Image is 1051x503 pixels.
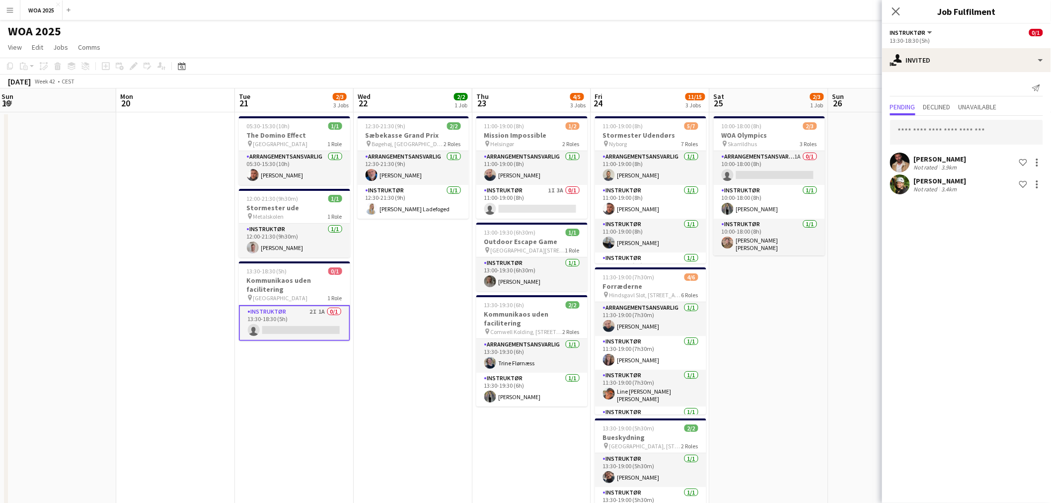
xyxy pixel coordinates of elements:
div: 11:30-19:00 (7h30m)4/6Forræderne Hindsgavl Slot, [STREET_ADDRESS]6 RolesArrangementsansvarlig1/11... [595,267,706,415]
div: 13:30-18:30 (5h)0/1Kommunikaos uden facilitering [GEOGRAPHIC_DATA]1 RoleInstruktør2I1A0/113:30-18... [239,261,350,341]
button: WOA 2025 [20,0,63,20]
span: 1 Role [328,213,342,220]
span: Sun [832,92,844,101]
a: View [4,41,26,54]
span: 13:30-19:00 (5h30m) [603,424,655,432]
span: 24 [594,97,603,109]
span: Pending [890,103,915,110]
span: 2/3 [333,93,347,100]
span: 12:30-21:30 (9h) [366,122,406,130]
span: 6 Roles [681,291,698,299]
span: 4/6 [684,273,698,281]
app-card-role: Arrangementsansvarlig1/112:30-21:30 (9h)[PERSON_NAME] [358,151,469,185]
span: 2/2 [684,424,698,432]
h3: Kommunikaos uden facilitering [239,276,350,294]
span: 10:00-18:00 (8h) [722,122,762,130]
div: 1 Job [811,101,824,109]
a: Jobs [49,41,72,54]
span: 2/2 [447,122,461,130]
span: Thu [476,92,489,101]
span: 0/1 [1029,29,1043,36]
app-job-card: 12:00-21:30 (9h30m)1/1Stormester ude Metalskolen1 RoleInstruktør1/112:00-21:30 (9h30m)[PERSON_NAME] [239,189,350,257]
h3: Job Fulfilment [882,5,1051,18]
div: [DATE] [8,77,31,86]
span: 13:30-18:30 (5h) [247,267,287,275]
app-card-role: Instruktør1/113:00-19:30 (6h30m)[PERSON_NAME] [476,257,588,291]
span: Skarrildhus [728,140,757,148]
span: [GEOGRAPHIC_DATA], [STREET_ADDRESS] [609,442,681,450]
div: CEST [62,78,75,85]
span: 1 Role [328,294,342,302]
div: Not rated [914,185,940,193]
span: 2/2 [566,301,580,309]
app-job-card: 05:30-15:30 (10h)1/1The Domino Effect [GEOGRAPHIC_DATA]1 RoleArrangementsansvarlig1/105:30-15:30 ... [239,116,350,185]
span: 1/1 [566,229,580,236]
h3: Sæbekasse Grand Prix [358,131,469,140]
div: Invited [882,48,1051,72]
span: 12:00-21:30 (9h30m) [247,195,299,202]
h3: Forræderne [595,282,706,291]
span: [GEOGRAPHIC_DATA][STREET_ADDRESS][GEOGRAPHIC_DATA] [491,247,565,254]
span: 22 [356,97,371,109]
span: 1/2 [566,122,580,130]
app-card-role: Instruktør1/111:30-19:00 (7h30m)Line [PERSON_NAME] [PERSON_NAME] [595,370,706,407]
span: 4/5 [570,93,584,100]
span: Week 42 [33,78,58,85]
span: Edit [32,43,43,52]
app-job-card: 13:00-19:30 (6h30m)1/1Outdoor Escape Game [GEOGRAPHIC_DATA][STREET_ADDRESS][GEOGRAPHIC_DATA]1 Rol... [476,223,588,291]
span: 3 Roles [800,140,817,148]
span: Declined [923,103,951,110]
span: Metalskolen [253,213,284,220]
app-card-role: Arrangementsansvarlig1/111:00-19:00 (8h)[PERSON_NAME] [476,151,588,185]
div: [PERSON_NAME] [914,155,967,164]
div: 13:30-18:30 (5h) [890,37,1043,44]
span: 23 [475,97,489,109]
app-job-card: 13:30-19:30 (6h)2/2Kommunikaos uden facilitering Comwell Kolding, [STREET_ADDRESS]2 RolesArrangem... [476,295,588,407]
app-job-card: 11:00-19:00 (8h)1/2Mission Impossible Helsingør2 RolesArrangementsansvarlig1/111:00-19:00 (8h)[PE... [476,116,588,219]
span: View [8,43,22,52]
div: 3.4km [940,185,959,193]
app-card-role: Instruktør1/112:00-21:30 (9h30m)[PERSON_NAME] [239,224,350,257]
span: Fri [595,92,603,101]
span: 11/15 [685,93,705,100]
span: 0/1 [328,267,342,275]
span: 2/3 [803,122,817,130]
app-card-role: Instruktør1/113:30-19:30 (6h)[PERSON_NAME] [476,373,588,407]
span: 1 Role [328,140,342,148]
h1: WOA 2025 [8,24,61,39]
span: 25 [712,97,725,109]
h3: Bueskydning [595,433,706,442]
app-job-card: 10:00-18:00 (8h)2/3WOA Olympics Skarrildhus3 RolesArrangementsansvarlig1A0/110:00-18:00 (8h) Inst... [714,116,825,255]
app-card-role: Instruktør1/111:00-19:00 (8h)[PERSON_NAME] [595,219,706,252]
span: 20 [119,97,133,109]
span: Wed [358,92,371,101]
a: Edit [28,41,47,54]
a: Comms [74,41,104,54]
app-job-card: 11:00-19:00 (8h)5/7Stormester Udendørs Nyborg7 RolesArrangementsansvarlig1/111:00-19:00 (8h)[PERS... [595,116,706,263]
div: Not rated [914,164,940,171]
span: [GEOGRAPHIC_DATA] [253,140,308,148]
app-job-card: 12:30-21:30 (9h)2/2Sæbekasse Grand Prix Bøgehøj, [GEOGRAPHIC_DATA]2 RolesArrangementsansvarlig1/1... [358,116,469,219]
span: Nyborg [609,140,627,148]
span: Instruktør [890,29,926,36]
div: 1 Job [454,101,467,109]
h3: The Domino Effect [239,131,350,140]
h3: Kommunikaos uden facilitering [476,310,588,328]
span: 2 Roles [681,442,698,450]
app-card-role: Instruktør2I1A0/113:30-18:30 (5h) [239,305,350,341]
h3: Stormester Udendørs [595,131,706,140]
span: 2 Roles [444,140,461,148]
app-card-role: Instruktør1/111:00-19:00 (8h) [595,252,706,286]
div: 3 Jobs [571,101,586,109]
app-card-role: Arrangementsansvarlig1/111:00-19:00 (8h)[PERSON_NAME] [595,151,706,185]
span: 11:00-19:00 (8h) [484,122,525,130]
span: 5/7 [684,122,698,130]
app-card-role: Instruktør1/113:30-19:00 (5h30m)[PERSON_NAME] [595,453,706,487]
app-card-role: Instruktør1/110:00-18:00 (8h)[PERSON_NAME] [714,185,825,219]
